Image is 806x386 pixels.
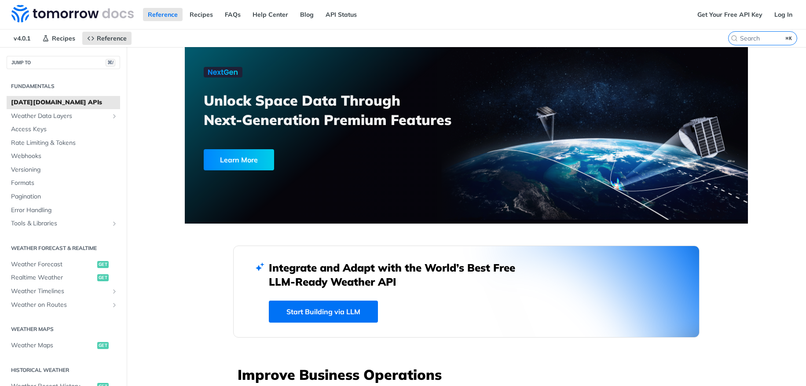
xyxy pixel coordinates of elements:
a: Realtime Weatherget [7,271,120,284]
span: Access Keys [11,125,118,134]
h2: Integrate and Adapt with the World’s Best Free LLM-Ready Weather API [269,261,528,289]
span: get [97,261,109,268]
span: Error Handling [11,206,118,215]
span: Reference [97,34,127,42]
a: Reference [143,8,183,21]
a: Log In [769,8,797,21]
a: Access Keys [7,123,120,136]
span: Weather Data Layers [11,112,109,121]
span: Weather Timelines [11,287,109,296]
h3: Improve Business Operations [238,365,700,384]
svg: Search [731,35,738,42]
a: Reference [82,32,132,45]
h2: Weather Maps [7,325,120,333]
h3: Unlock Space Data Through Next-Generation Premium Features [204,91,476,129]
span: Realtime Weather [11,273,95,282]
span: v4.0.1 [9,32,35,45]
span: Rate Limiting & Tokens [11,139,118,147]
span: Versioning [11,165,118,174]
div: Learn More [204,149,274,170]
img: Tomorrow.io Weather API Docs [11,5,134,22]
h2: Weather Forecast & realtime [7,244,120,252]
h2: Fundamentals [7,82,120,90]
a: Webhooks [7,150,120,163]
a: Weather on RoutesShow subpages for Weather on Routes [7,298,120,312]
a: Get Your Free API Key [692,8,767,21]
a: FAQs [220,8,245,21]
a: API Status [321,8,362,21]
a: Formats [7,176,120,190]
a: Pagination [7,190,120,203]
img: NextGen [204,67,242,77]
span: Formats [11,179,118,187]
span: Tools & Libraries [11,219,109,228]
a: Help Center [248,8,293,21]
span: [DATE][DOMAIN_NAME] APIs [11,98,118,107]
span: Pagination [11,192,118,201]
kbd: ⌘K [784,34,795,43]
span: get [97,342,109,349]
button: Show subpages for Weather on Routes [111,301,118,309]
a: Weather Forecastget [7,258,120,271]
button: Show subpages for Weather Data Layers [111,113,118,120]
a: Weather Data LayersShow subpages for Weather Data Layers [7,110,120,123]
button: JUMP TO⌘/ [7,56,120,69]
a: Versioning [7,163,120,176]
span: Webhooks [11,152,118,161]
span: Recipes [52,34,75,42]
span: get [97,274,109,281]
span: Weather Maps [11,341,95,350]
a: Recipes [185,8,218,21]
a: Learn More [204,149,421,170]
a: Blog [295,8,319,21]
a: Tools & LibrariesShow subpages for Tools & Libraries [7,217,120,230]
button: Show subpages for Tools & Libraries [111,220,118,227]
span: ⌘/ [106,59,115,66]
a: Weather TimelinesShow subpages for Weather Timelines [7,285,120,298]
a: Rate Limiting & Tokens [7,136,120,150]
h2: Historical Weather [7,366,120,374]
span: Weather on Routes [11,301,109,309]
span: Weather Forecast [11,260,95,269]
button: Show subpages for Weather Timelines [111,288,118,295]
a: Start Building via LLM [269,301,378,323]
a: Weather Mapsget [7,339,120,352]
a: Recipes [37,32,80,45]
a: [DATE][DOMAIN_NAME] APIs [7,96,120,109]
a: Error Handling [7,204,120,217]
